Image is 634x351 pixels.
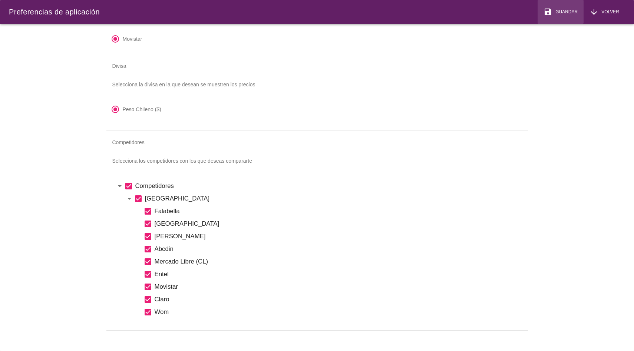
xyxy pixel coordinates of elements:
[145,194,519,203] label: [GEOGRAPHIC_DATA]
[106,57,528,75] div: Divisa
[123,35,142,43] label: Movistar
[155,244,519,254] label: Abcdin
[552,9,578,15] span: Guardar
[123,106,161,113] label: Peso Chileno ($)
[143,282,152,291] i: check_box
[9,6,100,17] div: Preferencias de aplicación
[106,75,528,95] p: Selecciona la divisa en la que desean se muestren los precios
[155,206,519,216] label: Falabella
[143,232,152,241] i: check_box
[106,133,528,151] div: Competidores
[143,219,152,228] i: check_box
[135,181,519,191] label: Competidores
[598,9,619,15] span: Volver
[155,257,519,266] label: Mercado Libre (CL)
[143,245,152,254] i: check_box
[155,295,519,304] label: Claro
[115,182,124,191] i: arrow_drop_down
[106,151,528,171] p: Selecciona los competidores con los que deseas compararte
[155,307,519,317] label: Wom
[143,308,152,317] i: check_box
[155,282,519,291] label: Movistar
[544,7,552,16] i: save
[124,182,133,191] i: check_box
[155,232,519,241] label: [PERSON_NAME]
[155,219,519,228] label: [GEOGRAPHIC_DATA]
[143,257,152,266] i: check_box
[125,194,134,203] i: arrow_drop_down
[143,270,152,279] i: check_box
[143,207,152,216] i: check_box
[590,7,598,16] i: arrow_downward
[143,295,152,304] i: check_box
[155,269,519,279] label: Entel
[134,194,143,203] i: check_box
